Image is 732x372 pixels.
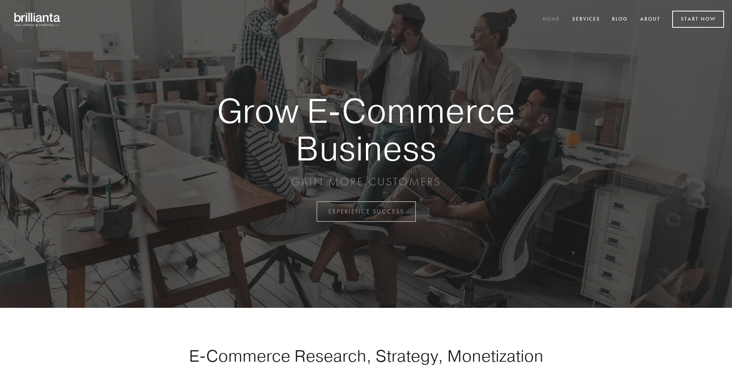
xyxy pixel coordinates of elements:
p: GAIN MORE CUSTOMERS [189,175,543,189]
h1: E-Commerce Research, Strategy, Monetization [164,346,568,366]
a: Home [538,13,565,26]
a: Start Now [672,11,724,28]
strong: Grow E-Commerce Business [189,92,543,167]
img: brillianta - research, strategy, marketing [8,8,67,31]
a: EXPERIENCE SUCCESS [316,201,416,222]
a: Blog [607,13,633,26]
a: About [635,13,665,26]
a: Services [567,13,605,26]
